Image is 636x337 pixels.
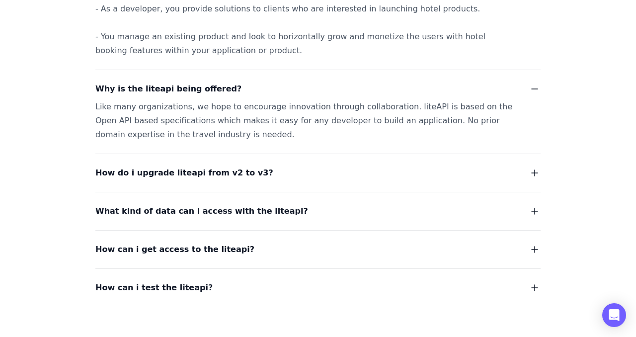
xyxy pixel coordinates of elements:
span: How can i test the liteapi? [95,281,213,295]
button: What kind of data can i access with the liteapi? [95,204,541,218]
span: How do i upgrade liteapi from v2 to v3? [95,166,273,180]
button: How can i test the liteapi? [95,281,541,295]
button: Why is the liteapi being offered? [95,82,541,96]
div: Open Intercom Messenger [602,303,626,327]
span: What kind of data can i access with the liteapi? [95,204,308,218]
button: How can i get access to the liteapi? [95,243,541,256]
div: Like many organizations, we hope to encourage innovation through collaboration. liteAPI is based ... [95,100,517,142]
span: Why is the liteapi being offered? [95,82,241,96]
span: How can i get access to the liteapi? [95,243,254,256]
button: How do i upgrade liteapi from v2 to v3? [95,166,541,180]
